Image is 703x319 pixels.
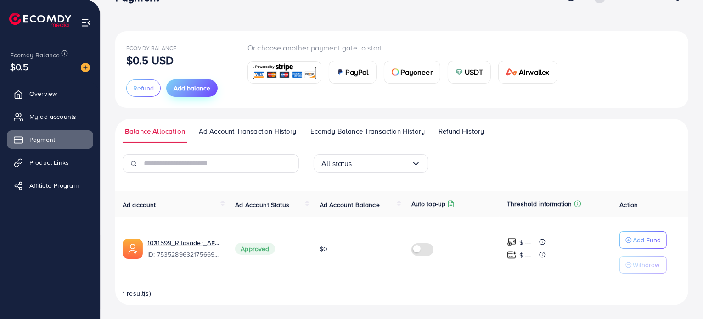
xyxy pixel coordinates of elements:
span: Overview [29,89,57,98]
p: $ --- [519,250,531,261]
span: Ecomdy Balance Transaction History [310,126,425,136]
a: 1031599_Ritasader_AFTechnologies_1754446388377 [147,238,220,247]
a: Overview [7,84,93,103]
span: USDT [465,67,484,78]
img: ic-ads-acc.e4c84228.svg [123,239,143,259]
img: top-up amount [507,250,517,260]
p: Auto top-up [411,198,446,209]
button: Add Fund [619,231,667,249]
span: Payment [29,135,55,144]
span: Payoneer [401,67,433,78]
img: image [81,63,90,72]
span: Add balance [174,84,210,93]
span: Affiliate Program [29,181,79,190]
span: Ad Account Transaction History [199,126,297,136]
span: Refund [133,84,154,93]
span: $0.5 [10,60,29,73]
p: Or choose another payment gate to start [247,42,565,53]
a: cardAirwallex [498,61,557,84]
p: $ --- [519,237,531,248]
p: Add Fund [633,235,661,246]
div: <span class='underline'>1031599_Ritasader_AFTechnologies_1754446388377</span></br>753528963217566... [147,238,220,259]
p: Withdraw [633,259,659,270]
span: Airwallex [519,67,549,78]
span: Ad account [123,200,156,209]
a: card [247,61,321,84]
img: card [456,68,463,76]
span: Ad Account Balance [320,200,380,209]
span: Approved [235,243,275,255]
input: Search for option [352,157,411,171]
a: cardPayPal [329,61,377,84]
a: cardUSDT [448,61,491,84]
p: Threshold information [507,198,572,209]
span: Ecomdy Balance [10,50,60,60]
div: Search for option [314,154,428,173]
span: Balance Allocation [125,126,185,136]
span: Ecomdy Balance [126,44,176,52]
img: card [251,62,318,82]
img: card [506,68,517,76]
img: card [392,68,399,76]
a: My ad accounts [7,107,93,126]
button: Add balance [166,79,218,97]
p: $0.5 USD [126,55,174,66]
a: Product Links [7,153,93,172]
img: top-up amount [507,237,517,247]
span: All status [321,157,352,171]
span: ID: 7535289632175669264 [147,250,220,259]
span: Refund History [439,126,484,136]
span: Ad Account Status [235,200,289,209]
button: Refund [126,79,161,97]
a: Affiliate Program [7,176,93,195]
span: Action [619,200,638,209]
a: cardPayoneer [384,61,440,84]
a: Payment [7,130,93,149]
span: Product Links [29,158,69,167]
img: logo [9,13,71,27]
button: Withdraw [619,256,667,274]
span: 1 result(s) [123,289,151,298]
span: My ad accounts [29,112,76,121]
span: $0 [320,244,327,253]
span: PayPal [346,67,369,78]
img: card [337,68,344,76]
iframe: Chat [664,278,696,312]
img: menu [81,17,91,28]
